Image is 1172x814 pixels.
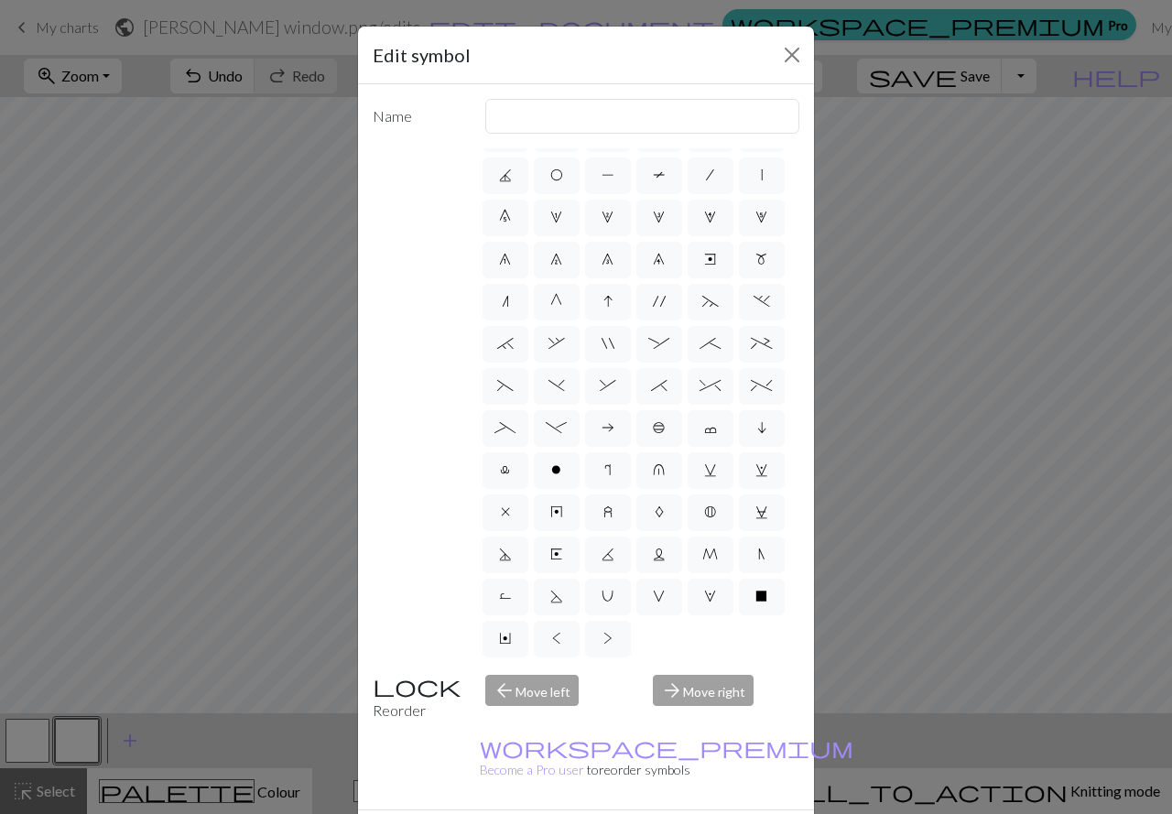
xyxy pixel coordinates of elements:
[653,547,666,561] span: L
[653,589,665,603] span: V
[550,294,562,309] span: G
[550,505,563,519] span: y
[600,378,616,393] span: &
[755,462,768,477] span: w
[755,252,767,266] span: m
[602,336,614,351] span: "
[702,547,718,561] span: M
[499,168,512,182] span: J
[550,547,562,561] span: E
[653,420,666,435] span: b
[499,589,512,603] span: R
[603,505,613,519] span: z
[500,462,510,477] span: l
[653,294,666,309] span: '
[602,420,614,435] span: a
[480,740,853,777] a: Become a Pro user
[552,631,561,646] span: <
[648,336,669,351] span: :
[751,336,772,351] span: +
[550,210,562,224] span: 1
[548,336,565,351] span: ,
[603,631,613,646] span: >
[704,505,716,519] span: B
[755,210,767,224] span: 5
[546,420,567,435] span: -
[751,378,772,393] span: %
[497,378,514,393] span: (
[548,378,565,393] span: )
[494,420,515,435] span: _
[497,336,514,351] span: `
[602,210,613,224] span: 2
[755,505,768,519] span: C
[502,294,509,309] span: n
[501,505,510,519] span: x
[551,462,561,477] span: o
[499,210,511,224] span: 0
[653,168,666,182] span: T
[550,168,563,182] span: O
[362,675,474,722] div: Reorder
[603,294,613,309] span: I
[702,294,719,309] span: ~
[704,462,717,477] span: v
[653,252,665,266] span: 9
[653,462,665,477] span: u
[757,420,766,435] span: i
[777,40,807,70] button: Close
[706,168,714,182] span: /
[754,294,770,309] span: .
[755,589,767,603] span: X
[550,589,563,603] span: S
[602,547,614,561] span: K
[602,168,614,182] span: P
[602,252,613,266] span: 8
[480,740,853,777] small: to reorder symbols
[480,734,853,760] span: workspace_premium
[499,252,511,266] span: 6
[704,420,717,435] span: c
[704,252,716,266] span: e
[499,631,511,646] span: Y
[700,336,721,351] span: ;
[602,589,613,603] span: U
[604,462,611,477] span: r
[653,210,665,224] span: 3
[362,99,474,134] label: Name
[499,547,512,561] span: D
[758,547,765,561] span: N
[655,505,664,519] span: A
[700,378,721,393] span: ^
[373,41,471,69] h5: Edit symbol
[704,589,716,603] span: W
[550,252,562,266] span: 7
[704,210,716,224] span: 4
[761,168,763,182] span: |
